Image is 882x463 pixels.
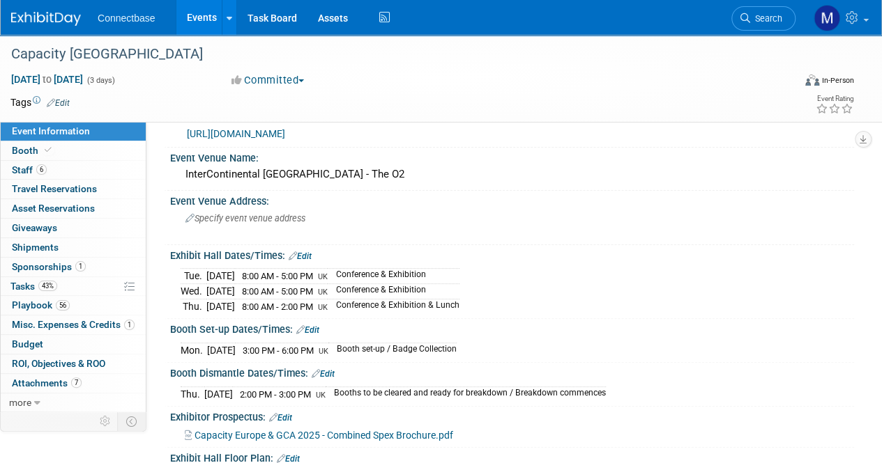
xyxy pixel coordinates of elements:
td: Booths to be cleared and ready for breakdown / Breakdown commences [326,386,606,401]
span: Asset Reservations [12,203,95,214]
a: ROI, Objectives & ROO [1,354,146,373]
div: Booth Dismantle Dates/Times: [170,363,854,381]
td: Booth set-up / Badge Collection [328,343,457,357]
a: [URL][DOMAIN_NAME] [187,128,285,139]
span: 7 [71,377,82,388]
img: Format-Inperson.png [805,74,819,86]
td: [DATE] [207,343,236,357]
td: [DATE] [206,299,235,313]
td: [DATE] [206,284,235,299]
a: Tasks43% [1,277,146,296]
button: Committed [227,73,310,88]
div: Event Format [731,72,854,93]
a: Search [731,6,796,31]
span: Attachments [12,377,82,389]
span: UK [318,272,328,281]
a: more [1,393,146,412]
span: Booth [12,145,54,156]
div: Event Venue Address: [170,191,854,208]
span: Event Information [12,125,90,136]
a: Edit [312,369,335,379]
td: Conference & Exhibition & Lunch [328,299,459,313]
span: 1 [124,320,135,330]
td: Thu. [181,386,204,401]
a: Edit [289,251,312,261]
span: 56 [56,300,70,311]
span: UK [316,391,326,400]
span: 8:00 AM - 2:00 PM [242,301,313,312]
td: [DATE] [206,269,235,284]
div: Event Venue Name: [170,148,854,165]
span: 1 [75,261,86,272]
span: 2:00 PM - 3:00 PM [240,389,311,400]
span: 3:00 PM - 6:00 PM [243,345,314,356]
span: 6 [36,164,47,175]
span: 8:00 AM - 5:00 PM [242,286,313,297]
a: Staff6 [1,161,146,180]
span: Misc. Expenses & Credits [12,319,135,330]
td: Tue. [181,269,206,284]
div: Event Rating [816,95,853,102]
a: Sponsorships1 [1,258,146,276]
td: Personalize Event Tab Strip [93,412,118,430]
span: UK [318,303,328,312]
span: Specify event venue address [185,213,305,223]
span: Playbook [12,299,70,311]
span: Budget [12,338,43,350]
span: UK [319,347,328,356]
span: UK [318,288,328,297]
span: ROI, Objectives & ROO [12,358,105,369]
div: Booth Set-up Dates/Times: [170,319,854,337]
td: Conference & Exhibition [328,269,459,284]
a: Budget [1,335,146,354]
a: Booth [1,141,146,160]
span: Connectbase [98,13,155,24]
a: Travel Reservations [1,180,146,198]
span: Travel Reservations [12,183,97,194]
img: Mary Ann Rose [814,5,840,31]
span: Giveaways [12,222,57,233]
td: Thu. [181,299,206,313]
span: 43% [38,281,57,291]
a: Playbook56 [1,296,146,315]
a: Attachments7 [1,374,146,393]
img: ExhibitDay [11,12,81,26]
a: Misc. Expenses & Credits1 [1,315,146,334]
span: Shipments [12,242,59,253]
span: to [40,74,54,85]
td: Mon. [181,343,207,357]
span: (3 days) [86,76,115,85]
div: Exhibitor Prospectus: [170,407,854,425]
span: Staff [12,164,47,175]
div: Exhibit Hall Dates/Times: [170,245,854,263]
a: Shipments [1,238,146,257]
a: Edit [296,325,319,335]
span: Sponsorships [12,261,86,272]
td: Tags [10,95,70,109]
td: Toggle Event Tabs [118,412,146,430]
a: Edit [47,98,70,108]
td: [DATE] [204,386,233,401]
span: more [9,397,31,408]
span: [DATE] [DATE] [10,73,84,86]
span: 8:00 AM - 5:00 PM [242,271,313,281]
span: Capacity Europe & GCA 2025 - Combined Spex Brochure.pdf [195,430,453,441]
a: Event Information [1,122,146,141]
i: Booth reservation complete [45,146,52,154]
div: Capacity [GEOGRAPHIC_DATA] [6,42,782,67]
td: Conference & Exhibition [328,284,459,299]
div: InterContinental [GEOGRAPHIC_DATA] - The O2 [181,164,844,185]
span: Tasks [10,281,57,292]
a: Edit [269,413,292,423]
span: Search [750,13,782,24]
a: Giveaways [1,219,146,237]
a: Asset Reservations [1,199,146,218]
div: In-Person [821,75,854,86]
a: Capacity Europe & GCA 2025 - Combined Spex Brochure.pdf [185,430,453,441]
td: Wed. [181,284,206,299]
